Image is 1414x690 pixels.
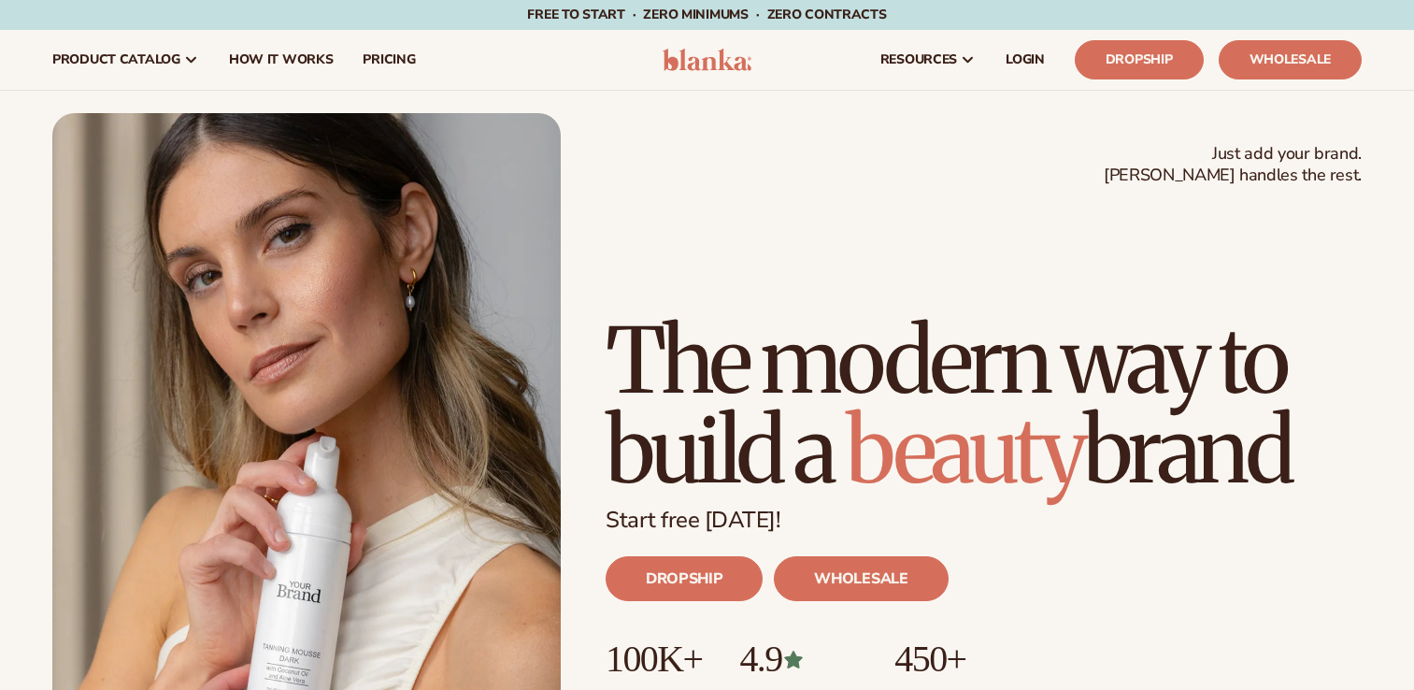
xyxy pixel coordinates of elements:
a: pricing [348,30,430,90]
span: resources [880,52,957,67]
p: Start free [DATE]! [606,507,1362,534]
a: How It Works [214,30,349,90]
span: beauty [846,395,1083,507]
span: pricing [363,52,415,67]
a: product catalog [37,30,214,90]
span: Free to start · ZERO minimums · ZERO contracts [527,6,886,23]
h1: The modern way to build a brand [606,316,1362,496]
a: Dropship [1075,40,1204,79]
a: WHOLESALE [774,556,948,601]
img: logo [663,49,751,71]
a: Wholesale [1219,40,1362,79]
span: How It Works [229,52,334,67]
a: DROPSHIP [606,556,763,601]
p: 100K+ [606,639,702,680]
p: 4.9 [739,639,857,680]
span: Just add your brand. [PERSON_NAME] handles the rest. [1104,143,1362,187]
a: LOGIN [991,30,1060,90]
a: resources [865,30,991,90]
span: LOGIN [1006,52,1045,67]
span: product catalog [52,52,180,67]
p: 450+ [894,639,1036,680]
